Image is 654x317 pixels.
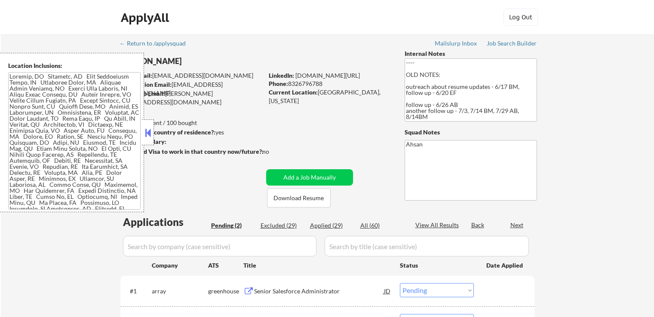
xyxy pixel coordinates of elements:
div: Status [400,257,474,273]
div: [GEOGRAPHIC_DATA], [US_STATE] [269,88,390,105]
div: array [152,287,208,296]
div: Squad Notes [405,128,537,137]
strong: Phone: [269,80,288,87]
div: yes [120,128,261,137]
div: [EMAIL_ADDRESS][DOMAIN_NAME] [121,80,263,97]
div: Applications [123,217,208,227]
div: ← Return to /applysquad [120,40,194,46]
div: Internal Notes [405,49,537,58]
strong: LinkedIn: [269,72,294,79]
div: [EMAIL_ADDRESS][DOMAIN_NAME] [121,71,263,80]
div: Date Applied [486,261,524,270]
div: Excluded (29) [261,221,304,230]
div: greenhouse [208,287,243,296]
button: Add a Job Manually [266,169,353,186]
div: Pending (2) [211,221,254,230]
a: Job Search Builder [487,40,537,49]
div: 8326796788 [269,79,390,88]
strong: Current Location: [269,88,318,96]
div: Applied (29) [310,221,353,230]
div: All (60) [360,221,403,230]
div: [PERSON_NAME][EMAIL_ADDRESS][DOMAIN_NAME] [120,89,263,106]
div: Senior Salesforce Administrator [254,287,384,296]
div: Title [243,261,392,270]
div: no [262,147,287,156]
input: Search by title (case sensitive) [325,236,529,256]
a: Mailslurp Inbox [435,40,478,49]
div: 29 sent / 100 bought [120,119,263,127]
a: ← Return to /applysquad [120,40,194,49]
div: #1 [130,287,145,296]
div: Job Search Builder [487,40,537,46]
div: Location Inclusions: [8,61,141,70]
div: Next [510,221,524,229]
strong: Can work in country of residence?: [120,128,215,136]
button: Log Out [504,9,538,26]
div: Company [152,261,208,270]
div: View All Results [415,221,461,229]
strong: Will need Visa to work in that country now/future?: [120,148,264,155]
button: Download Resume [267,188,331,207]
a: [DOMAIN_NAME][URL] [295,72,360,79]
div: Back [471,221,485,229]
input: Search by company (case sensitive) [123,236,316,256]
div: [PERSON_NAME] [120,56,297,67]
div: JD [383,283,392,299]
div: ApplyAll [121,10,172,25]
div: Mailslurp Inbox [435,40,478,46]
div: ATS [208,261,243,270]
